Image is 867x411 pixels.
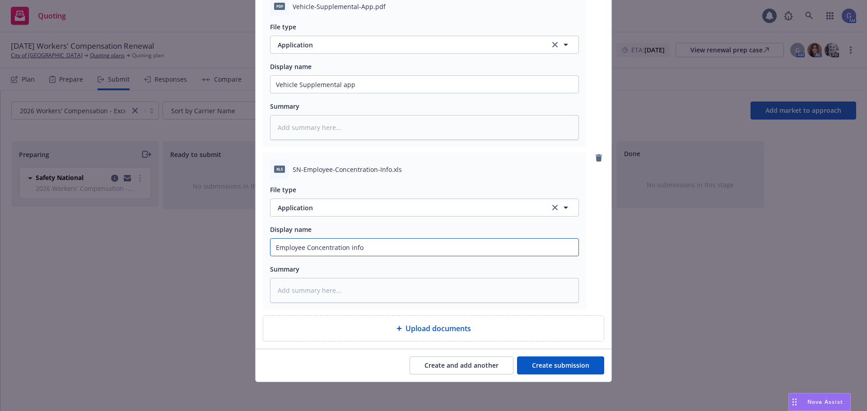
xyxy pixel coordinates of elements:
[270,36,579,54] button: Applicationclear selection
[263,315,604,342] div: Upload documents
[293,2,386,11] span: Vehicle-Supplemental-App.pdf
[270,62,312,71] span: Display name
[517,356,604,374] button: Create submission
[789,393,800,411] div: Drag to move
[278,203,532,212] span: Application
[550,202,560,213] a: clear selection
[274,3,285,9] span: pdf
[270,185,296,194] span: File type
[550,39,560,50] a: clear selection
[410,356,513,374] button: Create and add another
[270,23,296,31] span: File type
[807,398,843,406] span: Nova Assist
[270,102,299,111] span: Summary
[270,225,312,234] span: Display name
[593,152,604,163] a: remove
[270,239,578,256] input: Add display name here...
[278,40,532,50] span: Application
[788,393,851,411] button: Nova Assist
[270,199,579,217] button: Applicationclear selection
[293,165,402,174] span: SN-Employee-Concentration-Info.xls
[270,265,299,273] span: Summary
[406,323,471,334] span: Upload documents
[270,76,578,93] input: Add display name here...
[274,166,285,172] span: xls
